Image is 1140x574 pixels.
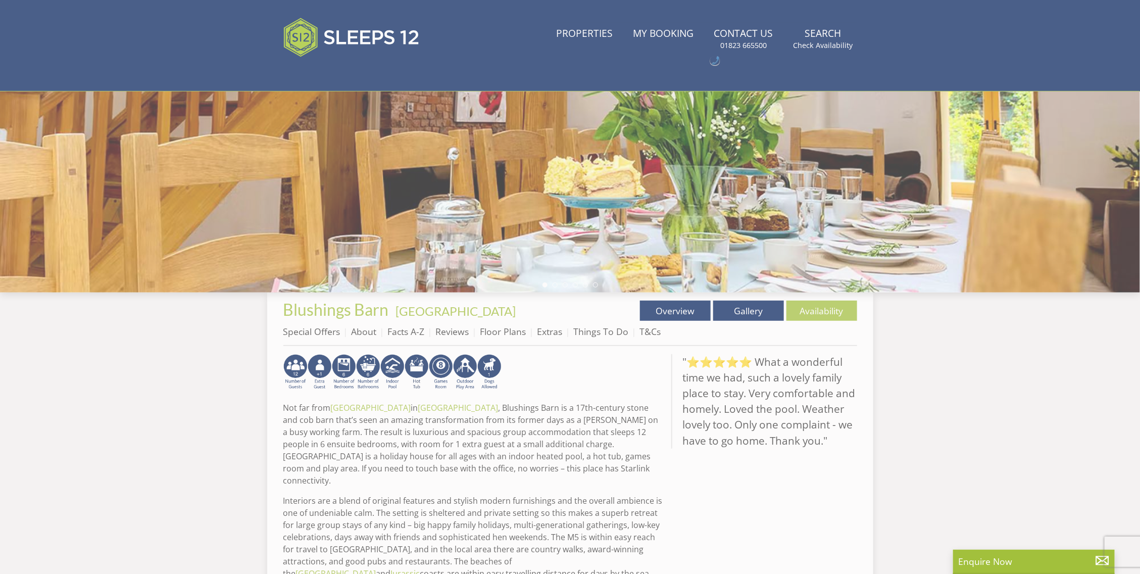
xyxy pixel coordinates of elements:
iframe: Customer reviews powered by Trustpilot [278,69,384,77]
a: Availability [786,301,857,321]
a: Contact Us01823 665500 [710,23,777,56]
blockquote: "⭐⭐⭐⭐⭐ What a wonderful time we had, such a lovely family place to stay. Very comfortable and hom... [671,354,857,449]
img: AD_4nXdrZMsjcYNLGsKuA84hRzvIbesVCpXJ0qqnwZoX5ch9Zjv73tWe4fnFRs2gJ9dSiUubhZXckSJX_mqrZBmYExREIfryF... [429,354,453,391]
img: AD_4nXei2dp4L7_L8OvME76Xy1PUX32_NMHbHVSts-g-ZAVb8bILrMcUKZI2vRNdEqfWP017x6NFeUMZMqnp0JYknAB97-jDN... [380,354,405,391]
img: AD_4nXckrGRX70HZ4ysjh6ob-fWIwMZ0B394cI3fn1QdM1KgsQ_X_DbzeuFoTLdOWEJm2PpTbeL9h1Jcgc1-2wEukkBEDYkKe... [283,354,308,391]
a: Gallery [713,301,784,321]
img: AD_4nXdmwCQHKAiIjYDk_1Dhq-AxX3fyYPYaVgX942qJE-Y7he54gqc0ybrIGUg6Qr_QjHGl2FltMhH_4pZtc0qV7daYRc31h... [356,354,380,391]
a: Overview [640,301,711,321]
img: AD_4nXfRzBlt2m0mIteXDhAcJCdmEApIceFt1SPvkcB48nqgTZkfMpQlDmULa47fkdYiHD0skDUgcqepViZHFLjVKS2LWHUqM... [332,354,356,391]
small: Check Availability [794,40,853,51]
img: Sleeps 12 [283,12,420,63]
span: - [392,304,516,318]
a: Facts A-Z [388,325,425,338]
a: About [352,325,377,338]
img: AD_4nXcpX5uDwed6-YChlrI2BYOgXwgg3aqYHOhRm0XfZB-YtQW2NrmeCr45vGAfVKUq4uWnc59ZmEsEzoF5o39EWARlT1ewO... [405,354,429,391]
a: Floor Plans [480,325,526,338]
a: Extras [537,325,563,338]
p: Not far from in , Blushings Barn is a 17th-century stone and cob barn that’s seen an amazing tran... [283,402,663,487]
a: T&Cs [640,325,661,338]
a: Special Offers [283,325,340,338]
a: Blushings Barn [283,300,392,319]
a: [GEOGRAPHIC_DATA] [396,304,516,318]
small: 01823 665500 [720,40,767,51]
img: AD_4nXeEipi_F3q1Yj6bZlze3jEsUK6_7_3WtbLY1mWTnHN9JZSYYFCQEDZx02JbD7SocKMjZ8qjPHIa5G67Ebl9iTbBrBR15... [477,354,502,391]
img: AD_4nXfjdDqPkGBf7Vpi6H87bmAUe5GYCbodrAbU4sf37YN55BCjSXGx5ZgBV7Vb9EJZsXiNVuyAiuJUB3WVt-w9eJ0vaBcHg... [453,354,477,391]
a: [GEOGRAPHIC_DATA] [418,402,499,413]
img: AD_4nXcj8Ek7JTfbij4zfS2gPq6pnw2U8dfisN7IPNKDqe2KZ_dwngMBBATRdjVD88Mkjpk8f5mfh14NCOjkadH-2i51Pa6Ko... [308,354,332,391]
a: SearchCheck Availability [789,23,857,56]
a: Things To Do [574,325,629,338]
p: Enquire Now [958,555,1110,568]
div: Call: 01823 665500 [710,56,720,65]
span: Blushings Barn [283,300,389,319]
a: My Booking [629,23,698,45]
a: [GEOGRAPHIC_DATA] [331,402,411,413]
a: Properties [553,23,617,45]
img: hfpfyWBK5wQHBAGPgDf9c6qAYOxxMAAAAASUVORK5CYII= [712,56,720,65]
a: Reviews [436,325,469,338]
